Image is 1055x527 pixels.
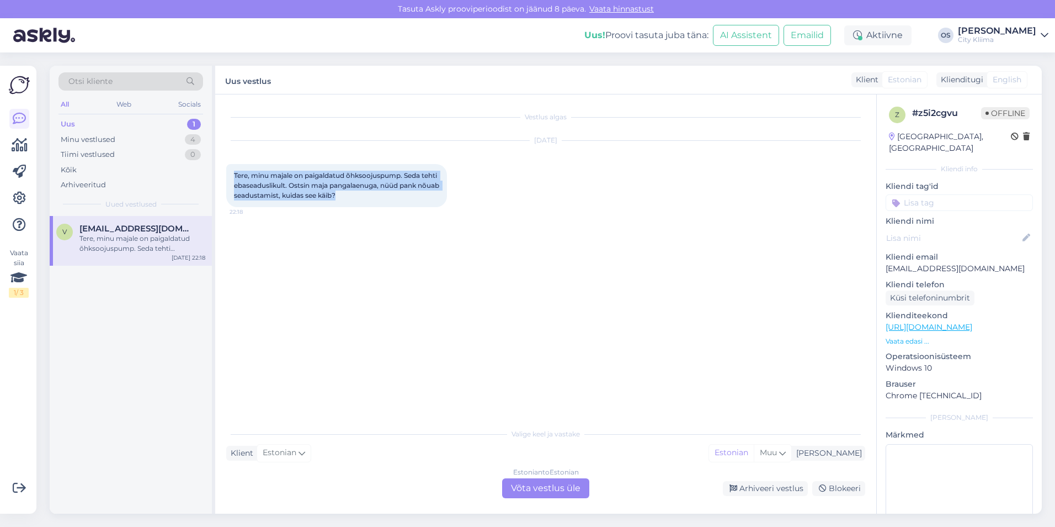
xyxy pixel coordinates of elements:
[584,29,708,42] div: Proovi tasuta juba täna:
[502,478,589,498] div: Võta vestlus üle
[886,279,1033,291] p: Kliendi telefon
[79,234,205,254] div: Tere, minu majale on paigaldatud õhksoojuspump. Seda tehti ebaseaduslikult. Ostsin maja pangalaen...
[185,134,201,145] div: 4
[713,25,779,46] button: AI Assistent
[176,97,203,112] div: Socials
[68,76,113,87] span: Otsi kliente
[886,362,1033,374] p: Windows 10
[851,74,878,86] div: Klient
[844,25,912,45] div: Aktiivne
[886,351,1033,362] p: Operatsioonisüsteem
[888,74,921,86] span: Estonian
[61,165,77,176] div: Kõik
[226,112,865,122] div: Vestlus algas
[61,180,106,191] div: Arhiveeritud
[263,447,296,459] span: Estonian
[709,445,754,461] div: Estonian
[886,215,1033,227] p: Kliendi nimi
[886,194,1033,211] input: Lisa tag
[9,75,30,96] img: Askly Logo
[958,35,1036,44] div: City Kliima
[105,199,157,209] span: Uued vestlused
[886,310,1033,322] p: Klienditeekond
[886,336,1033,346] p: Vaata edasi ...
[172,254,205,262] div: [DATE] 22:18
[912,107,981,120] div: # z5i2cgvu
[79,224,194,234] span: valts.reimets@mail.ee
[723,481,808,496] div: Arhiveeri vestlus
[886,263,1033,275] p: [EMAIL_ADDRESS][DOMAIN_NAME]
[230,208,271,216] span: 22:18
[886,322,972,332] a: [URL][DOMAIN_NAME]
[226,135,865,145] div: [DATE]
[936,74,983,86] div: Klienditugi
[225,72,271,87] label: Uus vestlus
[886,181,1033,192] p: Kliendi tag'id
[886,378,1033,390] p: Brauser
[114,97,134,112] div: Web
[792,447,862,459] div: [PERSON_NAME]
[187,119,201,130] div: 1
[812,481,865,496] div: Blokeeri
[895,110,899,119] span: z
[61,134,115,145] div: Minu vestlused
[886,390,1033,402] p: Chrome [TECHNICAL_ID]
[886,291,974,305] div: Küsi telefoninumbrit
[981,107,1030,119] span: Offline
[958,27,1036,35] div: [PERSON_NAME]
[886,413,1033,423] div: [PERSON_NAME]
[958,27,1048,44] a: [PERSON_NAME]City Kliima
[62,228,67,236] span: v
[886,164,1033,174] div: Kliendi info
[886,232,1020,244] input: Lisa nimi
[58,97,71,112] div: All
[226,429,865,439] div: Valige keel ja vastake
[784,25,831,46] button: Emailid
[889,131,1011,154] div: [GEOGRAPHIC_DATA], [GEOGRAPHIC_DATA]
[9,288,29,298] div: 1 / 3
[993,74,1021,86] span: English
[938,28,953,43] div: OS
[586,4,657,14] a: Vaata hinnastust
[886,429,1033,441] p: Märkmed
[584,30,605,40] b: Uus!
[61,149,115,160] div: Tiimi vestlused
[226,447,253,459] div: Klient
[9,248,29,298] div: Vaata siia
[760,447,777,457] span: Muu
[185,149,201,160] div: 0
[513,467,579,477] div: Estonian to Estonian
[234,171,441,199] span: Tere, minu majale on paigaldatud õhksoojuspump. Seda tehti ebaseaduslikult. Ostsin maja pangalaen...
[61,119,75,130] div: Uus
[886,251,1033,263] p: Kliendi email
